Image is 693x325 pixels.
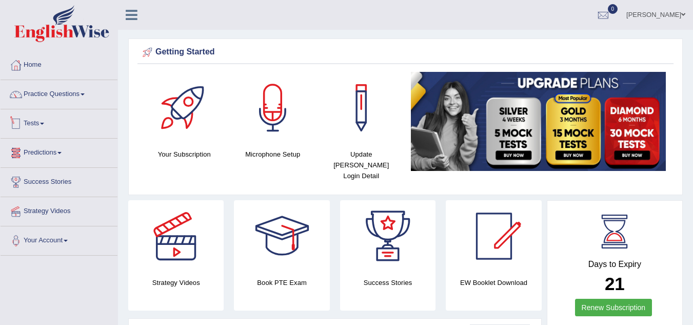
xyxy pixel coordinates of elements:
[1,197,117,223] a: Strategy Videos
[234,149,312,160] h4: Microphone Setup
[145,149,224,160] h4: Your Subscription
[608,4,618,14] span: 0
[1,51,117,77] a: Home
[1,226,117,252] a: Your Account
[1,109,117,135] a: Tests
[446,277,541,288] h4: EW Booklet Download
[140,45,671,60] div: Getting Started
[411,72,666,171] img: small5.jpg
[1,139,117,164] a: Predictions
[234,277,329,288] h4: Book PTE Exam
[1,168,117,194] a: Success Stories
[605,274,625,294] b: 21
[575,299,652,316] a: Renew Subscription
[1,80,117,106] a: Practice Questions
[559,260,671,269] h4: Days to Expiry
[128,277,224,288] h4: Strategy Videos
[340,277,435,288] h4: Success Stories
[322,149,401,181] h4: Update [PERSON_NAME] Login Detail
